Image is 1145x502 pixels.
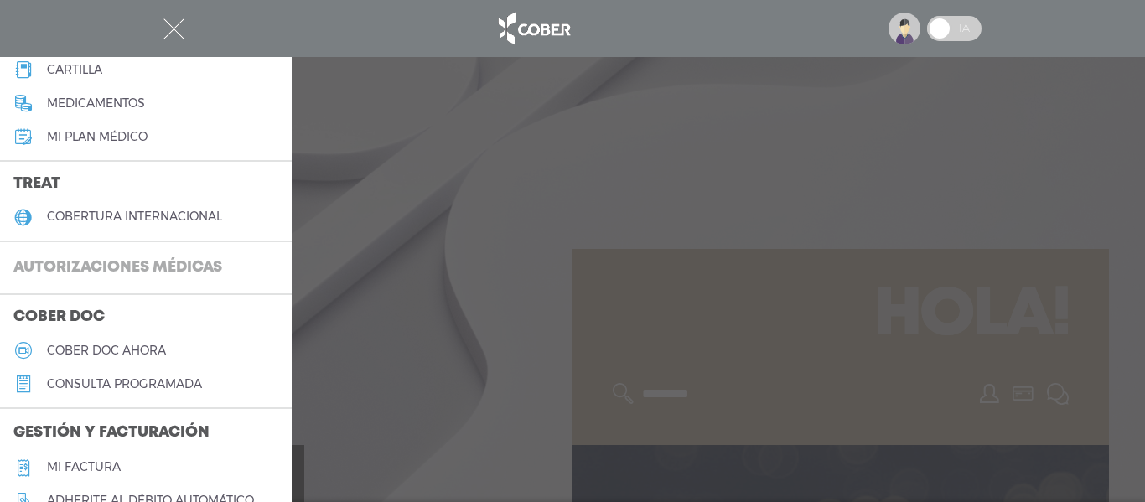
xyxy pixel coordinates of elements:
h5: Mi plan médico [47,130,148,144]
h5: cartilla [47,63,102,77]
h5: medicamentos [47,96,145,111]
h5: cobertura internacional [47,210,222,224]
h5: consulta programada [47,377,202,391]
h5: Mi factura [47,460,121,474]
h5: Cober doc ahora [47,344,166,358]
img: logo_cober_home-white.png [490,8,578,49]
img: profile-placeholder.svg [889,13,920,44]
img: Cober_menu-close-white.svg [163,18,184,39]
